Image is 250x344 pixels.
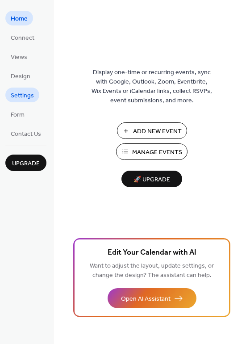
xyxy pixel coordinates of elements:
button: Open AI Assistant [108,288,196,308]
span: Connect [11,34,34,43]
span: Home [11,14,28,24]
span: Open AI Assistant [121,294,171,304]
button: Manage Events [116,143,187,160]
span: Form [11,110,25,120]
span: Edit Your Calendar with AI [108,247,196,259]
span: Settings [11,91,34,101]
button: Add New Event [117,122,187,139]
a: Form [5,107,30,122]
a: Views [5,49,33,64]
a: Contact Us [5,126,46,141]
span: Add New Event [133,127,182,136]
span: Want to adjust the layout, update settings, or change the design? The assistant can help. [90,260,214,281]
span: Manage Events [132,148,182,157]
span: Design [11,72,30,81]
span: Views [11,53,27,62]
a: Home [5,11,33,25]
a: Settings [5,88,39,102]
a: Design [5,68,36,83]
button: 🚀 Upgrade [121,171,182,187]
span: Upgrade [12,159,40,168]
a: Connect [5,30,40,45]
span: Contact Us [11,130,41,139]
span: Display one-time or recurring events, sync with Google, Outlook, Zoom, Eventbrite, Wix Events or ... [92,68,212,105]
button: Upgrade [5,155,46,171]
span: 🚀 Upgrade [127,174,177,186]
